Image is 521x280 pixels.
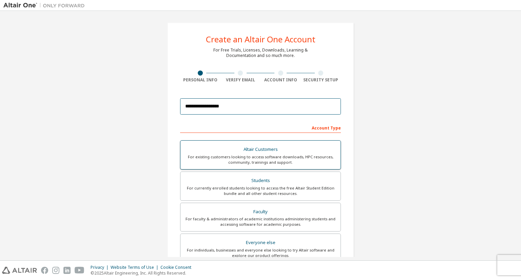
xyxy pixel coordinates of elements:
[63,267,71,274] img: linkedin.svg
[185,238,336,247] div: Everyone else
[185,145,336,154] div: Altair Customers
[111,265,160,270] div: Website Terms of Use
[160,265,195,270] div: Cookie Consent
[213,47,308,58] div: For Free Trials, Licenses, Downloads, Learning & Documentation and so much more.
[2,267,37,274] img: altair_logo.svg
[180,122,341,133] div: Account Type
[185,207,336,217] div: Faculty
[206,35,315,43] div: Create an Altair One Account
[180,77,220,83] div: Personal Info
[185,185,336,196] div: For currently enrolled students looking to access the free Altair Student Edition bundle and all ...
[75,267,84,274] img: youtube.svg
[91,270,195,276] p: © 2025 Altair Engineering, Inc. All Rights Reserved.
[260,77,301,83] div: Account Info
[185,247,336,258] div: For individuals, businesses and everyone else looking to try Altair software and explore our prod...
[185,154,336,165] div: For existing customers looking to access software downloads, HPC resources, community, trainings ...
[52,267,59,274] img: instagram.svg
[3,2,88,9] img: Altair One
[91,265,111,270] div: Privacy
[185,176,336,185] div: Students
[185,216,336,227] div: For faculty & administrators of academic institutions administering students and accessing softwa...
[41,267,48,274] img: facebook.svg
[220,77,261,83] div: Verify Email
[301,77,341,83] div: Security Setup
